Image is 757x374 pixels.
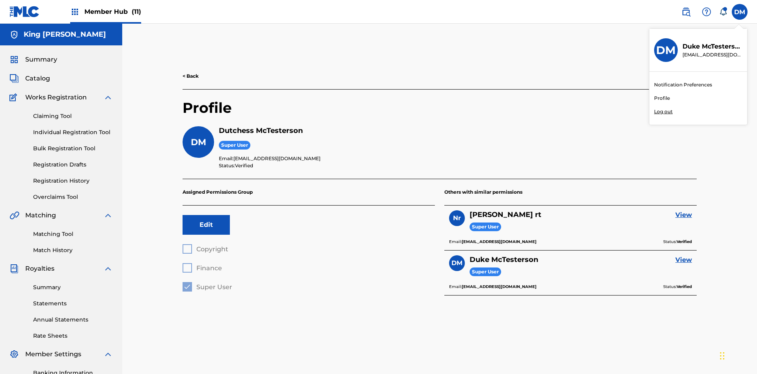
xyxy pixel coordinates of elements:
a: CatalogCatalog [9,74,50,83]
img: MLC Logo [9,6,40,17]
iframe: Chat Widget [718,336,757,374]
p: Duke McTesterson [682,42,742,51]
a: Notification Preferences [654,81,712,88]
b: [EMAIL_ADDRESS][DOMAIN_NAME] [462,239,537,244]
b: Verified [677,284,692,289]
div: Drag [720,344,725,368]
span: Super User [470,267,501,277]
img: Royalties [9,264,19,273]
span: Nr [453,213,461,223]
p: Status: [219,162,697,169]
a: Registration History [33,177,113,185]
a: Public Search [678,4,694,20]
span: Verified [235,163,253,168]
a: Claiming Tool [33,112,113,120]
a: View [675,255,692,265]
img: search [681,7,691,17]
span: (11) [132,8,141,15]
a: Annual Statements [33,316,113,324]
span: Catalog [25,74,50,83]
span: Royalties [25,264,54,273]
img: expand [103,264,113,273]
a: SummarySummary [9,55,57,64]
a: Bulk Registration Tool [33,144,113,153]
img: Member Settings [9,350,19,359]
p: Status: [663,283,692,290]
img: Works Registration [9,93,20,102]
p: Email: [219,155,697,162]
span: Works Registration [25,93,87,102]
div: Notifications [719,8,727,16]
a: Rate Sheets [33,332,113,340]
button: Edit [183,215,230,235]
h5: Dutchess McTesterson [219,126,697,135]
h2: Profile [183,99,697,126]
img: Catalog [9,74,19,83]
img: Top Rightsholders [70,7,80,17]
a: Registration Drafts [33,161,113,169]
a: Match History [33,246,113,254]
h3: DM [656,43,676,57]
a: Overclaims Tool [33,193,113,201]
b: Verified [677,239,692,244]
span: Matching [25,211,56,220]
div: Help [699,4,714,20]
p: Log out [654,108,673,115]
span: Summary [25,55,57,64]
h5: Nicole rt [470,210,541,219]
img: expand [103,350,113,359]
a: < Back [183,73,199,80]
a: Individual Registration Tool [33,128,113,137]
h5: King McTesterson [24,30,106,39]
span: Super User [470,223,501,232]
div: User Menu [732,4,748,20]
span: Member Settings [25,350,81,359]
img: Summary [9,55,19,64]
b: [EMAIL_ADDRESS][DOMAIN_NAME] [462,284,537,289]
img: Accounts [9,30,19,39]
p: Email: [449,283,537,290]
a: Profile [654,95,670,102]
a: Summary [33,283,113,292]
span: DM [191,137,206,148]
p: duke.mctesterson@gmail.com [682,51,742,58]
span: Member Hub [84,7,141,16]
img: help [702,7,711,17]
p: Email: [449,238,537,245]
span: Super User [219,141,250,150]
img: expand [103,211,113,220]
span: DM [734,7,745,17]
span: [EMAIL_ADDRESS][DOMAIN_NAME] [233,155,321,161]
img: Matching [9,211,19,220]
a: View [675,210,692,220]
p: Assigned Permissions Group [183,179,435,206]
p: Status: [663,238,692,245]
a: Matching Tool [33,230,113,238]
p: Others with similar permissions [444,179,697,206]
a: Statements [33,299,113,308]
h5: Duke McTesterson [470,255,538,264]
img: expand [103,93,113,102]
span: DM [451,258,462,268]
